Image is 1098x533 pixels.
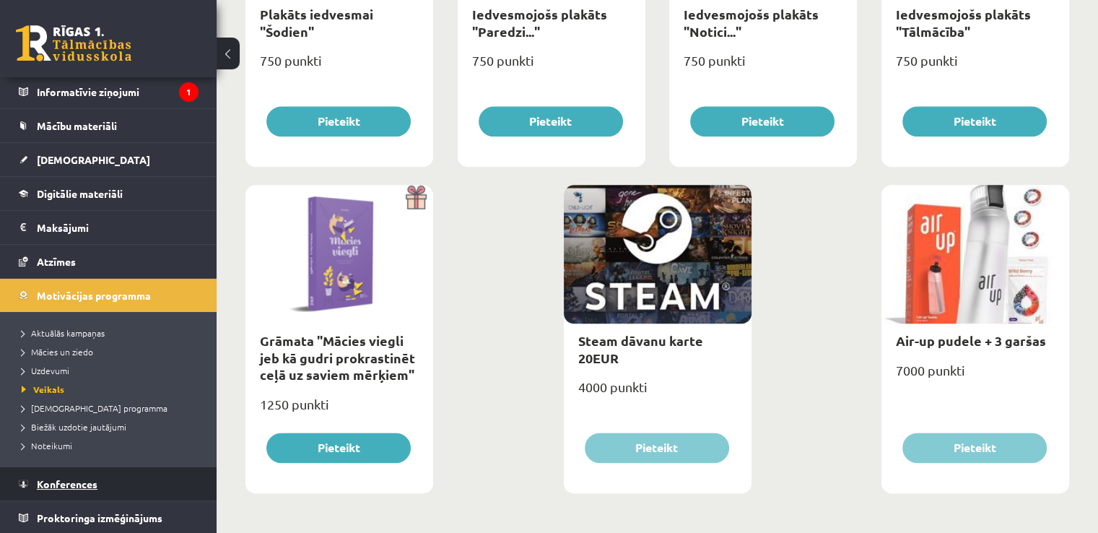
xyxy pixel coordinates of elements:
a: Aktuālās kampaņas [22,326,202,339]
div: 750 punkti [245,48,433,84]
a: Uzdevumi [22,364,202,377]
a: Plakāts iedvesmai "Šodien" [260,6,373,39]
a: Mācies un ziedo [22,345,202,358]
a: Biežāk uzdotie jautājumi [22,420,202,433]
a: Iedvesmojošs plakāts "Tālmācība" [896,6,1031,39]
a: Motivācijas programma [19,279,199,312]
span: Digitālie materiāli [37,187,123,200]
button: Pieteikt [902,106,1047,136]
span: Mācies un ziedo [22,346,93,357]
legend: Maksājumi [37,211,199,244]
span: Atzīmes [37,255,76,268]
a: Informatīvie ziņojumi1 [19,75,199,108]
span: [DEMOGRAPHIC_DATA] programma [22,402,167,414]
a: Konferences [19,467,199,500]
span: Motivācijas programma [37,289,151,302]
button: Pieteikt [690,106,835,136]
a: Steam dāvanu karte 20EUR [578,332,703,365]
div: 750 punkti [881,48,1069,84]
span: Mācību materiāli [37,119,117,132]
a: Iedvesmojošs plakāts "Notici..." [684,6,819,39]
div: 7000 punkti [881,358,1069,394]
span: Proktoringa izmēģinājums [37,511,162,524]
span: Biežāk uzdotie jautājumi [22,421,126,433]
a: Rīgas 1. Tālmācības vidusskola [16,25,131,61]
div: 1250 punkti [245,392,433,428]
span: Noteikumi [22,440,72,451]
a: Digitālie materiāli [19,177,199,210]
button: Pieteikt [266,106,411,136]
a: Grāmata "Mācies viegli jeb kā gudri prokrastinēt ceļā uz saviem mērķiem" [260,332,415,383]
div: 750 punkti [458,48,645,84]
button: Pieteikt [266,433,411,463]
button: Pieteikt [902,433,1047,463]
a: [DEMOGRAPHIC_DATA] programma [22,402,202,415]
i: 1 [179,82,199,102]
div: 750 punkti [669,48,857,84]
a: Iedvesmojošs plakāts "Paredzi..." [472,6,607,39]
a: Noteikumi [22,439,202,452]
span: Veikals [22,383,64,395]
div: 4000 punkti [564,375,751,411]
span: [DEMOGRAPHIC_DATA] [37,153,150,166]
a: [DEMOGRAPHIC_DATA] [19,143,199,176]
a: Mācību materiāli [19,109,199,142]
legend: Informatīvie ziņojumi [37,75,199,108]
button: Pieteikt [585,433,729,463]
span: Konferences [37,477,97,490]
a: Atzīmes [19,245,199,278]
span: Aktuālās kampaņas [22,327,105,339]
span: Uzdevumi [22,365,69,376]
a: Air-up pudele + 3 garšas [896,332,1046,349]
a: Veikals [22,383,202,396]
button: Pieteikt [479,106,623,136]
a: Maksājumi [19,211,199,244]
img: Dāvana ar pārsteigumu [401,185,433,209]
